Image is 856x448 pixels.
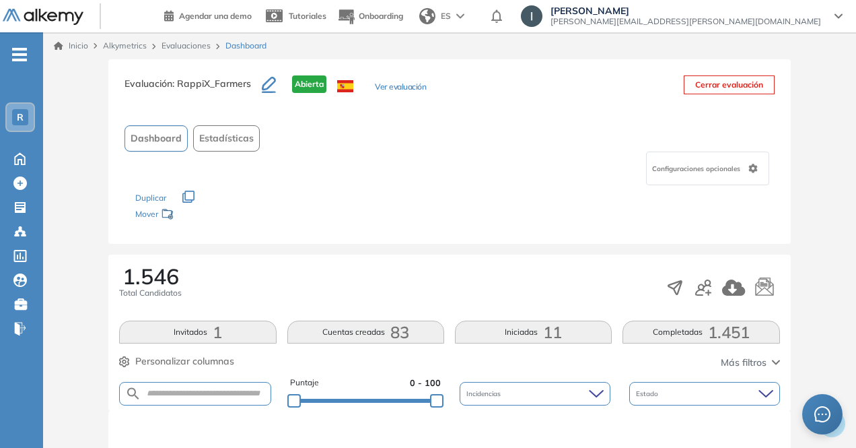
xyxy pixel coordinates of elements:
[135,354,234,369] span: Personalizar columnas
[455,321,612,344] button: Iniciadas11
[337,80,353,92] img: ESP
[122,265,179,287] span: 1.546
[172,77,251,90] span: : RappiX_Farmers
[135,203,270,228] div: Mover
[17,112,24,123] span: R
[119,287,182,299] span: Total Candidatos
[359,11,403,21] span: Onboarding
[292,75,326,93] span: Abierta
[466,389,503,399] span: Incidencias
[550,5,821,16] span: [PERSON_NAME]
[441,10,451,22] span: ES
[814,406,830,422] span: message
[124,125,188,152] button: Dashboard
[164,7,252,23] a: Agendar una demo
[622,321,779,344] button: Completadas1.451
[3,9,83,26] img: Logo
[375,81,426,95] button: Ver evaluación
[103,40,147,51] span: Alkymetrics
[652,164,743,174] span: Configuraciones opcionales
[684,75,775,94] button: Cerrar evaluación
[646,152,769,185] div: Configuraciones opcionales
[12,53,27,56] i: -
[460,382,610,406] div: Incidencias
[636,389,661,399] span: Estado
[131,131,182,146] span: Dashboard
[119,354,234,369] button: Personalizar columnas
[410,377,441,389] span: 0 - 100
[721,356,780,370] button: Más filtros
[629,382,780,406] div: Estado
[225,40,266,52] span: Dashboard
[135,193,166,203] span: Duplicar
[337,2,403,31] button: Onboarding
[162,40,211,51] a: Evaluaciones
[289,11,326,21] span: Tutoriales
[290,377,319,389] span: Puntaje
[193,125,260,152] button: Estadísticas
[124,75,262,104] h3: Evaluación
[550,16,821,27] span: [PERSON_NAME][EMAIL_ADDRESS][PERSON_NAME][DOMAIN_NAME]
[119,321,276,344] button: Invitados1
[419,8,435,24] img: world
[125,385,141,402] img: SEARCH_ALT
[199,131,254,146] span: Estadísticas
[179,11,252,21] span: Agendar una demo
[721,356,766,370] span: Más filtros
[54,40,88,52] a: Inicio
[287,321,444,344] button: Cuentas creadas83
[456,13,464,19] img: arrow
